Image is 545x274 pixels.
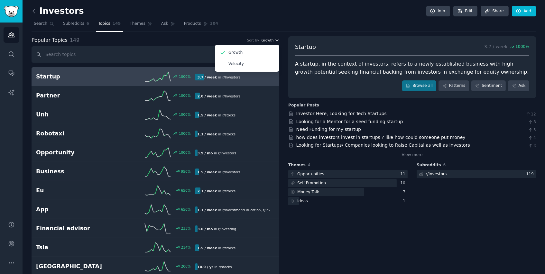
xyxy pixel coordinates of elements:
span: Subreddits [63,21,84,27]
div: in [195,187,238,194]
span: 6 [87,21,89,27]
div: in [195,263,234,270]
div: in [195,150,239,156]
span: r/ investing [218,227,236,231]
p: 3.7 / week [484,43,529,51]
div: in [195,93,243,99]
span: r/ stocks [222,246,236,250]
div: 7 [403,189,408,195]
span: 8 [528,119,536,125]
div: A startup, in the context of investors, refers to a newly established business with high growth p... [295,60,529,76]
span: Startup [295,43,316,51]
b: 1.5 / week [198,113,217,117]
div: 233 % [181,226,191,231]
b: 3.7 / week [198,75,217,79]
span: 12 [525,112,536,117]
span: Ask [161,21,168,27]
div: 950 % [181,169,191,174]
a: Robotaxi1000%1.1 / weekin r/stocks [32,124,279,143]
div: 200 % [181,264,191,269]
h2: Startup [36,73,115,81]
div: r/ Investors [426,171,447,177]
div: 650 % [181,188,191,193]
h2: Financial advisor [36,224,115,233]
img: GummySearch logo [4,6,19,17]
span: 3 [528,143,536,149]
div: 10 [400,180,408,186]
div: 650 % [181,207,191,212]
a: App650%1.1 / weekin r/InvestmentEducation,r/Investors [32,200,279,219]
a: Partner1000%2.0 / weekin r/Investors [32,86,279,105]
div: Ideas [297,198,308,204]
a: Products304 [182,19,220,32]
span: r/ Investors [263,208,281,212]
span: r/ Investors [222,75,240,79]
h2: [GEOGRAPHIC_DATA] [36,262,115,270]
h2: Business [36,168,115,176]
a: Eu650%2.1 / weekin r/stocks [32,181,279,200]
span: , [261,208,262,212]
span: 6 [443,163,446,167]
h2: Opportunity [36,149,115,157]
b: 1.1 / week [198,132,217,136]
div: Sort by [247,38,259,42]
div: 1000 % [179,74,191,79]
a: r/Investors119 [417,170,536,178]
div: 1 [403,198,408,204]
div: 119 [526,171,536,177]
a: Add [512,6,536,17]
a: Ask [159,19,177,32]
span: Search [34,21,47,27]
div: 214 % [181,245,191,250]
a: Opportunities11 [288,170,408,178]
span: r/ InvestmentEducation [222,208,261,212]
div: in [195,206,270,213]
div: Self-Promotion [297,180,326,186]
a: Need Funding for my startup [296,127,361,132]
a: how does investors invest in startups ? like how could someone put money [296,135,466,140]
a: Looking for a Mentor for a seed funding startup [296,119,403,124]
b: 2.0 / week [198,94,217,98]
a: Money Talk7 [288,188,408,196]
h2: App [36,205,115,214]
a: Investor Here, Looking for Tech Startups [296,111,387,116]
h2: Tsla [36,243,115,251]
a: Themes [127,19,154,32]
h2: Unh [36,111,115,119]
span: Subreddits [417,162,441,168]
a: Sentiment [471,80,506,91]
a: Search [32,19,56,32]
span: Topics [98,21,110,27]
a: Patterns [439,80,469,91]
span: 304 [210,21,218,27]
span: Themes [288,162,306,168]
span: 5 [528,127,536,133]
div: 1000 % [179,150,191,155]
div: in [195,244,238,251]
div: 1000 % [179,112,191,117]
b: 1.1 / week [198,208,217,212]
b: 1.5 / week [198,170,217,174]
h2: Investors [32,6,84,16]
a: Financial advisor233%3.0 / moin r/investing [32,219,279,238]
b: 3.9 / mo [198,151,213,155]
b: 10.9 / yr [198,265,213,269]
span: 4 [528,135,536,141]
span: Products [184,21,201,27]
a: Browse all [402,80,437,91]
a: View more [402,152,423,158]
a: Subreddits6 [61,19,91,32]
input: Search topics [32,46,279,63]
div: in [195,169,243,175]
span: 149 [70,37,79,43]
p: Velocity [228,61,244,67]
a: Business950%1.5 / weekin r/Investors [32,162,279,181]
div: in [195,131,238,137]
div: 11 [400,171,408,177]
b: 2.1 / week [198,189,217,193]
h2: Partner [36,92,115,100]
a: Ask [508,80,529,91]
span: r/ Investors [222,94,240,98]
div: Popular Posts [288,103,319,108]
a: Unh1000%1.5 / weekin r/stocks [32,105,279,124]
